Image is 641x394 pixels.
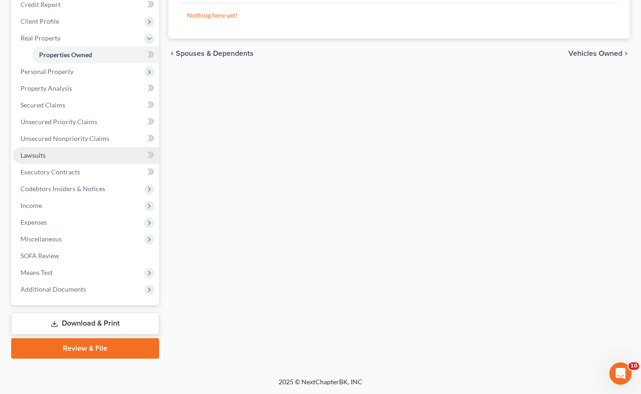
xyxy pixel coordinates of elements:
a: Unsecured Priority Claims [13,114,159,130]
span: SOFA Review [20,252,59,260]
button: chevron_left Spouses & Dependents [168,50,254,57]
span: Client Profile [20,17,59,25]
span: Additional Documents [20,285,86,293]
a: Download & Print [11,313,159,334]
span: Secured Claims [20,101,65,109]
span: Property Analysis [20,84,72,92]
p: Nothing here yet! [187,11,612,20]
span: Credit Report [20,0,60,8]
span: Codebtors Insiders & Notices [20,185,105,193]
iframe: Intercom live chat [609,362,632,385]
a: Unsecured Nonpriority Claims [13,130,159,147]
a: Properties Owned [32,47,159,63]
span: 10 [628,362,639,370]
span: Executory Contracts [20,168,80,176]
button: Vehicles Owned chevron_right [568,50,630,57]
span: Properties Owned [39,51,92,59]
span: Miscellaneous [20,235,62,243]
a: Executory Contracts [13,164,159,180]
i: chevron_left [168,50,176,57]
a: Secured Claims [13,97,159,114]
a: SOFA Review [13,247,159,264]
a: Lawsuits [13,147,159,164]
span: Spouses & Dependents [176,50,254,57]
span: Income [20,201,42,209]
span: Unsecured Priority Claims [20,118,97,126]
span: Vehicles Owned [568,50,622,57]
a: Property Analysis [13,80,159,97]
i: chevron_right [622,50,630,57]
span: Personal Property [20,67,73,75]
span: Expenses [20,218,47,226]
a: Review & File [11,338,159,359]
span: Real Property [20,34,60,42]
span: Lawsuits [20,151,46,159]
span: Means Test [20,268,53,276]
div: 2025 © NextChapterBK, INC [55,377,586,394]
span: Unsecured Nonpriority Claims [20,134,109,142]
